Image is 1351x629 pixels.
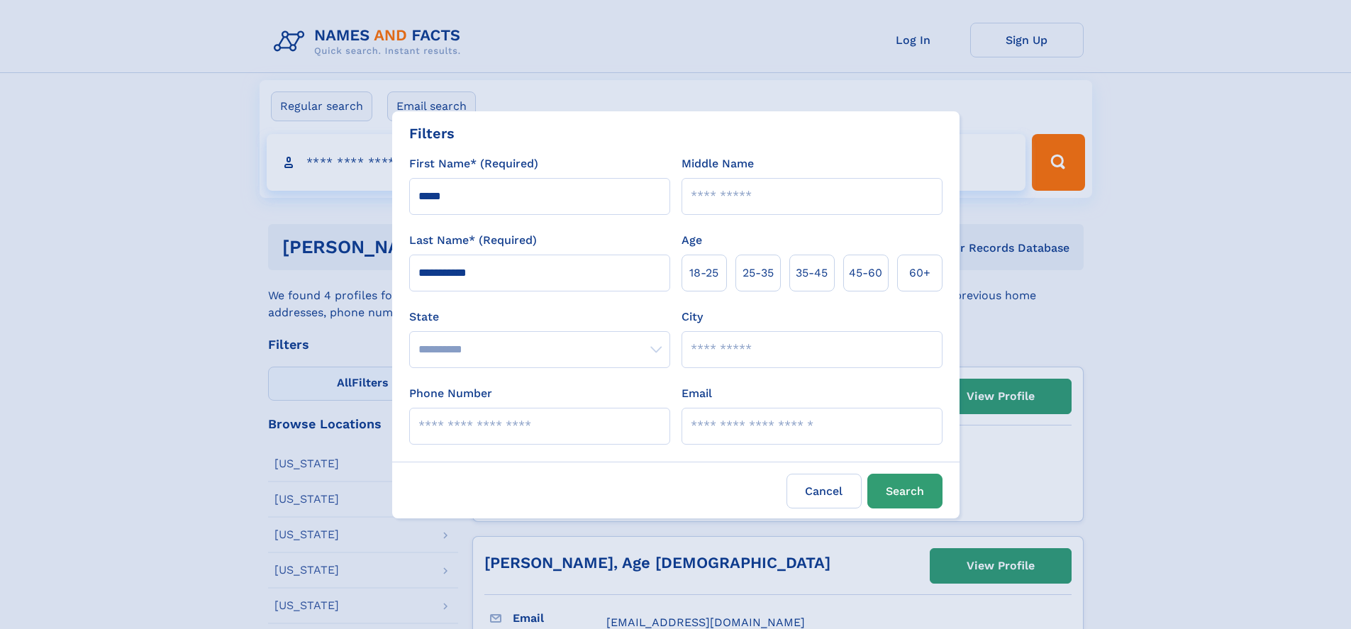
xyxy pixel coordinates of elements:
label: Middle Name [682,155,754,172]
label: Last Name* (Required) [409,232,537,249]
span: 18‑25 [689,265,718,282]
label: State [409,308,670,325]
div: Filters [409,123,455,144]
span: 45‑60 [849,265,882,282]
button: Search [867,474,943,508]
label: Age [682,232,702,249]
span: 35‑45 [796,265,828,282]
label: First Name* (Required) [409,155,538,172]
span: 25‑35 [743,265,774,282]
label: Email [682,385,712,402]
label: Cancel [786,474,862,508]
label: City [682,308,703,325]
span: 60+ [909,265,930,282]
label: Phone Number [409,385,492,402]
